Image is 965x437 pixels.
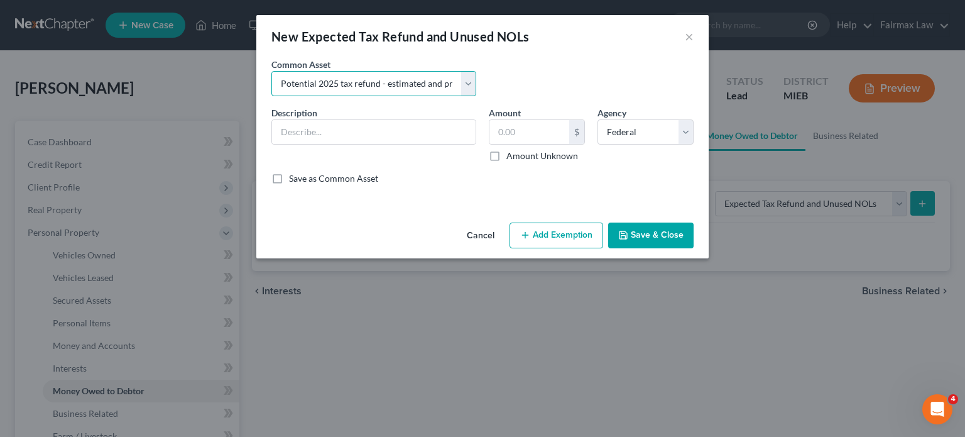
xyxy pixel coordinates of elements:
[506,150,578,162] label: Amount Unknown
[569,120,584,144] div: $
[272,120,476,144] input: Describe...
[489,106,521,119] label: Amount
[510,223,603,249] button: Add Exemption
[922,394,952,424] iframe: Intercom live chat
[271,108,317,118] span: Description
[597,106,626,119] label: Agency
[289,172,378,185] label: Save as Common Asset
[608,223,694,249] button: Save & Close
[948,394,958,404] span: 4
[489,120,569,144] input: 0.00
[685,29,694,44] button: ×
[457,224,504,249] button: Cancel
[271,28,530,45] div: New Expected Tax Refund and Unused NOLs
[271,58,330,71] label: Common Asset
